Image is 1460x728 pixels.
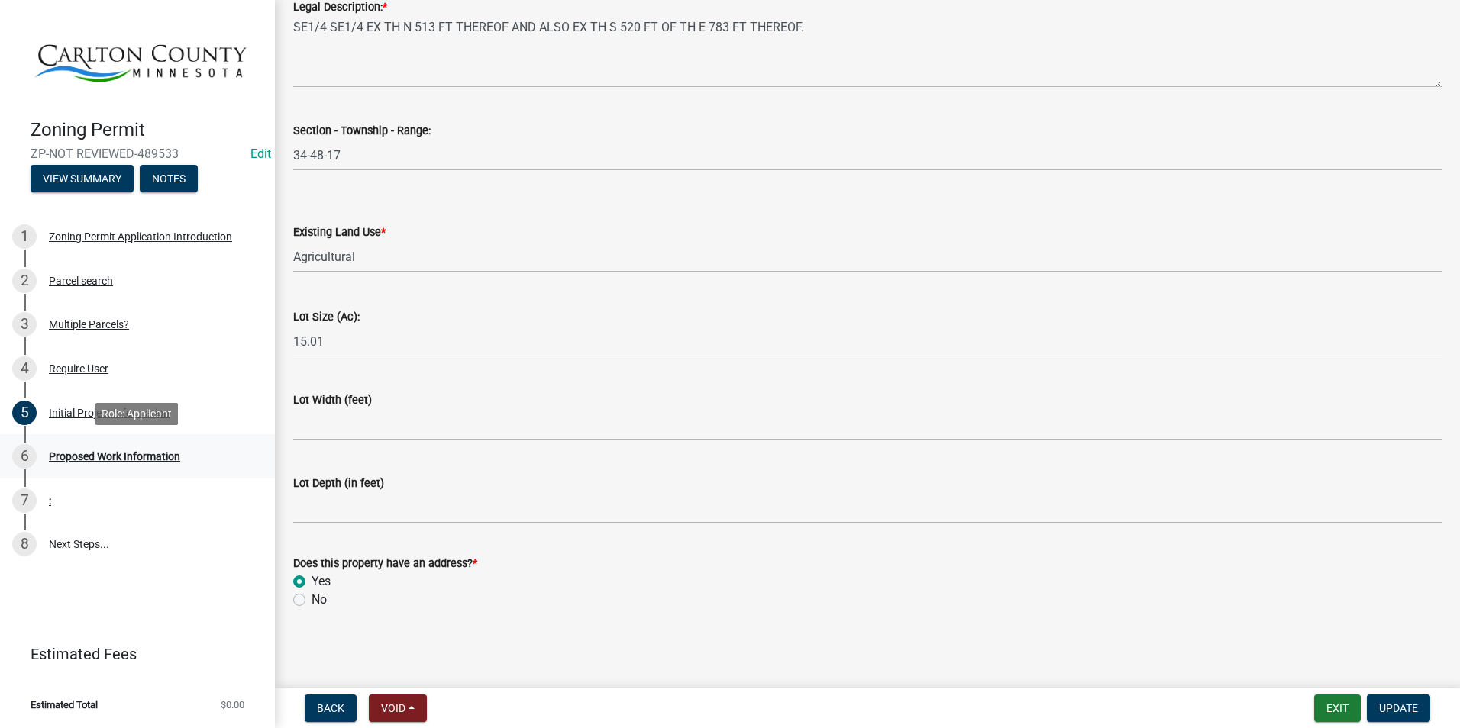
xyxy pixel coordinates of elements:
div: 2 [12,269,37,293]
img: Carlton County, Minnesota [31,16,250,103]
wm-modal-confirm: Summary [31,174,134,186]
label: Yes [312,572,331,591]
div: Require User [49,363,108,374]
label: No [312,591,327,609]
div: Proposed Work Information [49,451,180,462]
span: ZP-NOT REVIEWED-489533 [31,147,244,161]
span: Update [1379,702,1418,714]
button: Exit [1314,694,1361,722]
span: Back [317,702,344,714]
a: Estimated Fees [12,639,250,669]
div: 3 [12,312,37,337]
div: Multiple Parcels? [49,319,129,330]
button: Notes [140,165,198,192]
a: Edit [250,147,271,161]
div: 1 [12,224,37,249]
div: 8 [12,532,37,556]
button: View Summary [31,165,134,192]
wm-modal-confirm: Edit Application Number [250,147,271,161]
span: Void [381,702,405,714]
div: Zoning Permit Application Introduction [49,231,232,242]
button: Back [305,694,357,722]
button: Void [369,694,427,722]
div: Role: Applicant [95,403,178,425]
div: 7 [12,488,37,513]
label: Legal Description: [293,2,387,13]
label: Lot Width (feet) [293,395,372,406]
div: 6 [12,444,37,469]
label: Lot Size (Ac): [293,312,360,323]
label: Section - Township - Range: [293,126,431,137]
div: 4 [12,356,37,381]
label: Does this property have an address? [293,559,477,569]
span: $0.00 [221,700,244,710]
h4: Zoning Permit [31,119,263,141]
div: Parcel search [49,275,113,286]
wm-modal-confirm: Notes [140,174,198,186]
button: Update [1367,694,1430,722]
div: Initial Project Information [49,407,170,418]
span: Estimated Total [31,700,98,710]
div: : [49,495,51,506]
label: Lot Depth (in feet) [293,478,384,489]
div: 5 [12,401,37,425]
label: Existing Land Use [293,227,386,238]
